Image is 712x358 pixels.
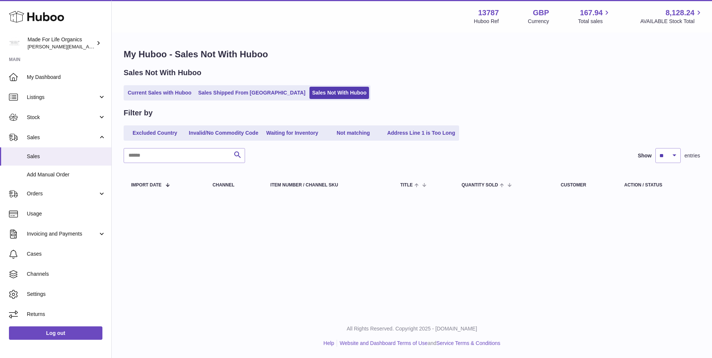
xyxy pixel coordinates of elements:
a: Current Sales with Huboo [125,87,194,99]
span: Add Manual Order [27,171,106,178]
p: All Rights Reserved. Copyright 2025 - [DOMAIN_NAME] [118,325,706,332]
a: Sales Not With Huboo [309,87,369,99]
a: Help [324,340,334,346]
div: Item Number / Channel SKU [270,183,385,188]
span: Total sales [578,18,611,25]
a: 167.94 Total sales [578,8,611,25]
span: Quantity Sold [462,183,498,188]
span: Import date [131,183,162,188]
a: Website and Dashboard Terms of Use [340,340,427,346]
h2: Filter by [124,108,153,118]
span: 167.94 [580,8,603,18]
span: [PERSON_NAME][EMAIL_ADDRESS][PERSON_NAME][DOMAIN_NAME] [28,44,189,49]
a: Excluded Country [125,127,185,139]
span: Sales [27,153,106,160]
div: Huboo Ref [474,18,499,25]
a: Not matching [324,127,383,139]
span: Title [400,183,413,188]
span: Settings [27,291,106,298]
h1: My Huboo - Sales Not With Huboo [124,48,700,60]
span: Invoicing and Payments [27,230,98,237]
span: My Dashboard [27,74,106,81]
span: entries [684,152,700,159]
a: Log out [9,326,102,340]
div: Currency [528,18,549,25]
a: Waiting for Inventory [263,127,322,139]
span: 8,128.24 [665,8,694,18]
span: Usage [27,210,106,217]
span: Listings [27,94,98,101]
a: Sales Shipped From [GEOGRAPHIC_DATA] [196,87,308,99]
div: Action / Status [624,183,693,188]
a: Invalid/No Commodity Code [186,127,261,139]
li: and [337,340,500,347]
a: Address Line 1 is Too Long [385,127,458,139]
span: Returns [27,311,106,318]
a: Service Terms & Conditions [436,340,500,346]
h2: Sales Not With Huboo [124,68,201,78]
strong: 13787 [478,8,499,18]
a: 8,128.24 AVAILABLE Stock Total [640,8,703,25]
span: Sales [27,134,98,141]
span: Channels [27,271,106,278]
label: Show [638,152,652,159]
div: Customer [561,183,610,188]
div: Channel [213,183,255,188]
span: Stock [27,114,98,121]
strong: GBP [533,8,549,18]
span: Cases [27,250,106,258]
span: AVAILABLE Stock Total [640,18,703,25]
span: Orders [27,190,98,197]
div: Made For Life Organics [28,36,95,50]
img: geoff.winwood@madeforlifeorganics.com [9,38,20,49]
